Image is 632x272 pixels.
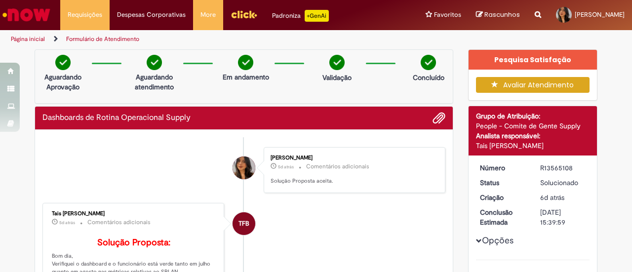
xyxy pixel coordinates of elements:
img: check-circle-green.png [329,55,345,70]
div: [PERSON_NAME] [271,155,435,161]
p: Aguardando atendimento [130,72,178,92]
time: 25/09/2025 08:28:23 [540,193,564,202]
img: check-circle-green.png [55,55,71,70]
span: 5d atrás [59,220,75,226]
span: More [200,10,216,20]
span: TFB [238,212,249,235]
span: Requisições [68,10,102,20]
span: Despesas Corporativas [117,10,186,20]
a: Rascunhos [476,10,520,20]
span: Rascunhos [484,10,520,19]
div: Grupo de Atribuição: [476,111,590,121]
p: Validação [322,73,352,82]
dt: Conclusão Estimada [473,207,533,227]
img: check-circle-green.png [238,55,253,70]
img: ServiceNow [1,5,52,25]
ul: Trilhas de página [7,30,414,48]
time: 26/09/2025 12:00:58 [278,164,294,170]
div: Pesquisa Satisfação [469,50,597,70]
small: Comentários adicionais [306,162,369,171]
span: 5d atrás [278,164,294,170]
time: 26/09/2025 10:22:16 [59,220,75,226]
dt: Criação [473,193,533,202]
b: Solução Proposta: [97,237,170,248]
p: +GenAi [305,10,329,22]
img: click_logo_yellow_360x200.png [231,7,257,22]
button: Adicionar anexos [433,112,445,124]
div: [DATE] 15:39:59 [540,207,586,227]
dt: Status [473,178,533,188]
span: Favoritos [434,10,461,20]
dt: Número [473,163,533,173]
span: [PERSON_NAME] [575,10,625,19]
p: Em andamento [223,72,269,82]
div: Tais [PERSON_NAME] [52,211,216,217]
div: Tais [PERSON_NAME] [476,141,590,151]
p: Concluído [413,73,444,82]
div: Tais Folhadella Barbosa Bellagamba [233,212,255,235]
span: 6d atrás [540,193,564,202]
p: Solução Proposta aceita. [271,177,435,185]
div: 25/09/2025 08:28:23 [540,193,586,202]
div: Dara Nayara Acioly De Andrade [233,156,255,179]
img: check-circle-green.png [421,55,436,70]
a: Página inicial [11,35,45,43]
div: People - Comite de Gente Supply [476,121,590,131]
div: R13565108 [540,163,586,173]
small: Comentários adicionais [87,218,151,227]
div: Padroniza [272,10,329,22]
p: Aguardando Aprovação [39,72,87,92]
button: Avaliar Atendimento [476,77,590,93]
h2: Dashboards de Rotina Operacional Supply Histórico de tíquete [42,114,191,122]
div: Solucionado [540,178,586,188]
a: Formulário de Atendimento [66,35,139,43]
div: Analista responsável: [476,131,590,141]
img: check-circle-green.png [147,55,162,70]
